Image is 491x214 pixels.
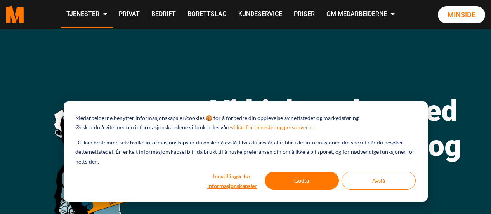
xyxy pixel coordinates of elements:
[182,1,232,28] a: Borettslag
[231,123,311,132] a: vilkår for tjenester og personvern
[321,1,401,28] a: Om Medarbeiderne
[75,123,312,132] p: Ønsker du å vite mer om informasjonskapslene vi bruker, les våre .
[232,1,288,28] a: Kundeservice
[113,1,146,28] a: Privat
[64,101,428,202] div: Cookie banner
[75,113,360,123] p: Medarbeiderne benytter informasjonskapsler/cookies 🍪 for å forbedre din opplevelse av nettstedet ...
[342,172,416,190] button: Avslå
[288,1,321,28] a: Priser
[61,1,113,28] a: Tjenester
[265,172,339,190] button: Godta
[75,138,415,167] p: Du kan bestemme selv hvilke informasjonskapsler du ønsker å avslå. Hvis du avslår alle, blir ikke...
[438,6,485,23] a: Minside
[202,172,262,190] button: Innstillinger for informasjonskapsler
[210,93,485,198] h1: Vi hjelper deg med flytting, rydding og avfallskjøring
[146,1,182,28] a: Bedrift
